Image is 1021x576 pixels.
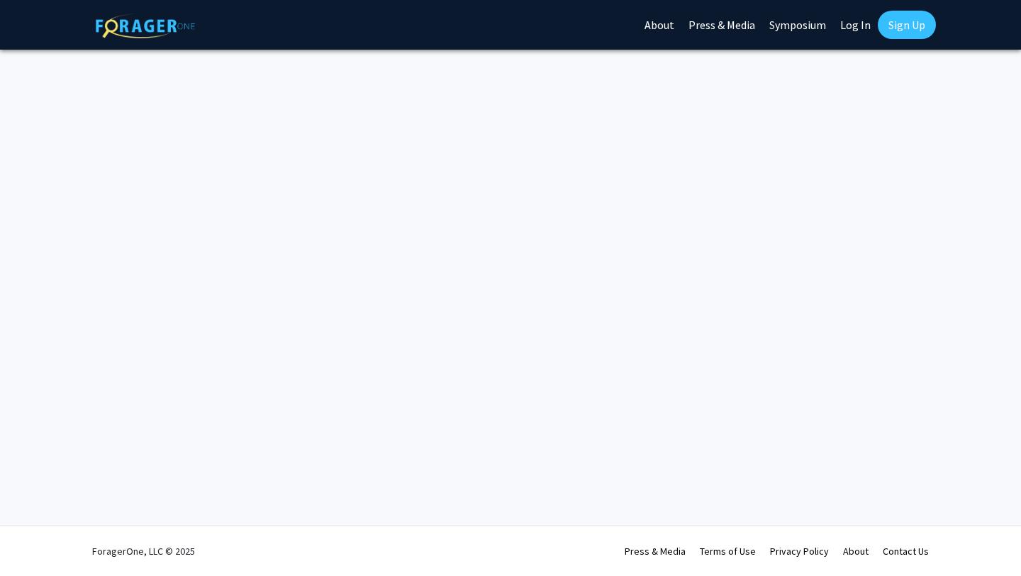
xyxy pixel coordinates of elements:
a: Sign Up [878,11,936,39]
div: ForagerOne, LLC © 2025 [92,526,195,576]
img: ForagerOne Logo [96,13,195,38]
a: Privacy Policy [770,545,829,558]
a: About [843,545,869,558]
a: Terms of Use [700,545,756,558]
a: Contact Us [883,545,929,558]
a: Press & Media [625,545,686,558]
